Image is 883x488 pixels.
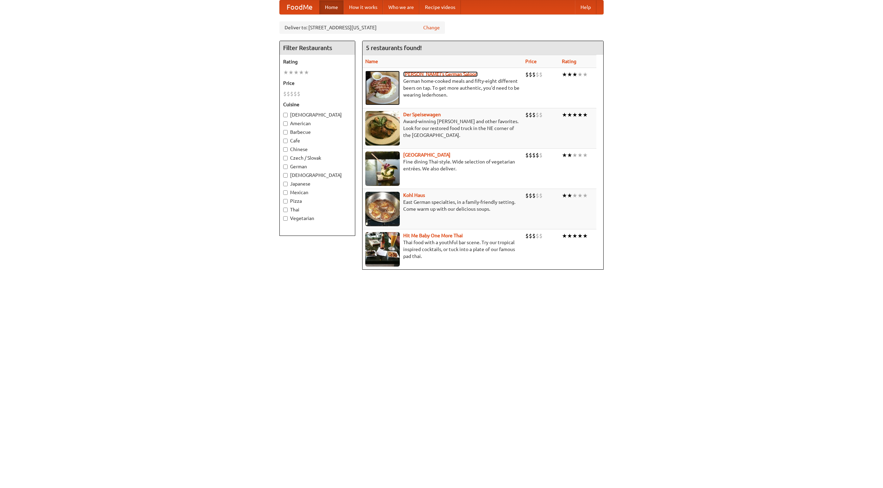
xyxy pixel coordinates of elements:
input: German [283,165,288,169]
label: [DEMOGRAPHIC_DATA] [283,111,351,118]
li: ★ [562,151,567,159]
li: ★ [577,192,583,199]
a: [GEOGRAPHIC_DATA] [403,152,450,158]
img: esthers.jpg [365,71,400,105]
li: ★ [562,111,567,119]
li: $ [539,111,543,119]
li: $ [539,71,543,78]
h5: Price [283,80,351,87]
a: Name [365,59,378,64]
li: ★ [299,69,304,76]
label: Japanese [283,180,351,187]
li: ★ [294,69,299,76]
p: East German specialties, in a family-friendly setting. Come warm up with our delicious soups. [365,199,520,212]
label: Czech / Slovak [283,155,351,161]
a: Rating [562,59,576,64]
li: ★ [577,71,583,78]
input: Barbecue [283,130,288,135]
li: $ [529,71,532,78]
a: Help [575,0,596,14]
label: Cafe [283,137,351,144]
p: German home-cooked meals and fifty-eight different beers on tap. To get more authentic, you'd nee... [365,78,520,98]
li: $ [529,232,532,240]
li: $ [287,90,290,98]
p: Award-winning [PERSON_NAME] and other favorites. Look for our restored food truck in the NE corne... [365,118,520,139]
li: ★ [283,69,288,76]
li: ★ [567,232,572,240]
img: satay.jpg [365,151,400,186]
li: ★ [572,192,577,199]
li: ★ [567,71,572,78]
a: Home [319,0,344,14]
li: ★ [562,71,567,78]
li: ★ [577,111,583,119]
label: American [283,120,351,127]
li: $ [525,111,529,119]
label: Mexican [283,189,351,196]
h5: Rating [283,58,351,65]
a: Kohl Haus [403,192,425,198]
a: [PERSON_NAME]'s German Saloon [403,71,478,77]
label: Chinese [283,146,351,153]
li: ★ [583,71,588,78]
label: Vegetarian [283,215,351,222]
p: Thai food with a youthful bar scene. Try our tropical inspired cocktails, or tuck into a plate of... [365,239,520,260]
label: Pizza [283,198,351,205]
li: $ [536,192,539,199]
li: $ [539,232,543,240]
li: $ [525,71,529,78]
li: $ [536,111,539,119]
a: How it works [344,0,383,14]
li: ★ [304,69,309,76]
a: Der Speisewagen [403,112,441,117]
li: $ [297,90,300,98]
input: Vegetarian [283,216,288,221]
li: ★ [577,151,583,159]
li: $ [529,151,532,159]
li: $ [532,232,536,240]
li: $ [532,192,536,199]
li: $ [532,111,536,119]
div: Deliver to: [STREET_ADDRESS][US_STATE] [279,21,445,34]
li: ★ [577,232,583,240]
a: Price [525,59,537,64]
img: babythai.jpg [365,232,400,267]
a: Hit Me Baby One More Thai [403,233,463,238]
h5: Cuisine [283,101,351,108]
input: Czech / Slovak [283,156,288,160]
input: Pizza [283,199,288,203]
li: $ [536,151,539,159]
li: ★ [567,111,572,119]
li: ★ [288,69,294,76]
li: $ [539,151,543,159]
input: Mexican [283,190,288,195]
input: Cafe [283,139,288,143]
label: Barbecue [283,129,351,136]
li: $ [525,232,529,240]
li: $ [536,71,539,78]
li: $ [536,232,539,240]
img: speisewagen.jpg [365,111,400,146]
li: $ [525,151,529,159]
li: ★ [567,192,572,199]
li: ★ [567,151,572,159]
li: $ [529,192,532,199]
input: Chinese [283,147,288,152]
a: FoodMe [280,0,319,14]
li: ★ [583,232,588,240]
li: $ [529,111,532,119]
input: American [283,121,288,126]
input: Thai [283,208,288,212]
label: Thai [283,206,351,213]
li: $ [532,71,536,78]
li: ★ [572,232,577,240]
a: Who we are [383,0,419,14]
li: $ [532,151,536,159]
li: ★ [583,111,588,119]
img: kohlhaus.jpg [365,192,400,226]
li: $ [539,192,543,199]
